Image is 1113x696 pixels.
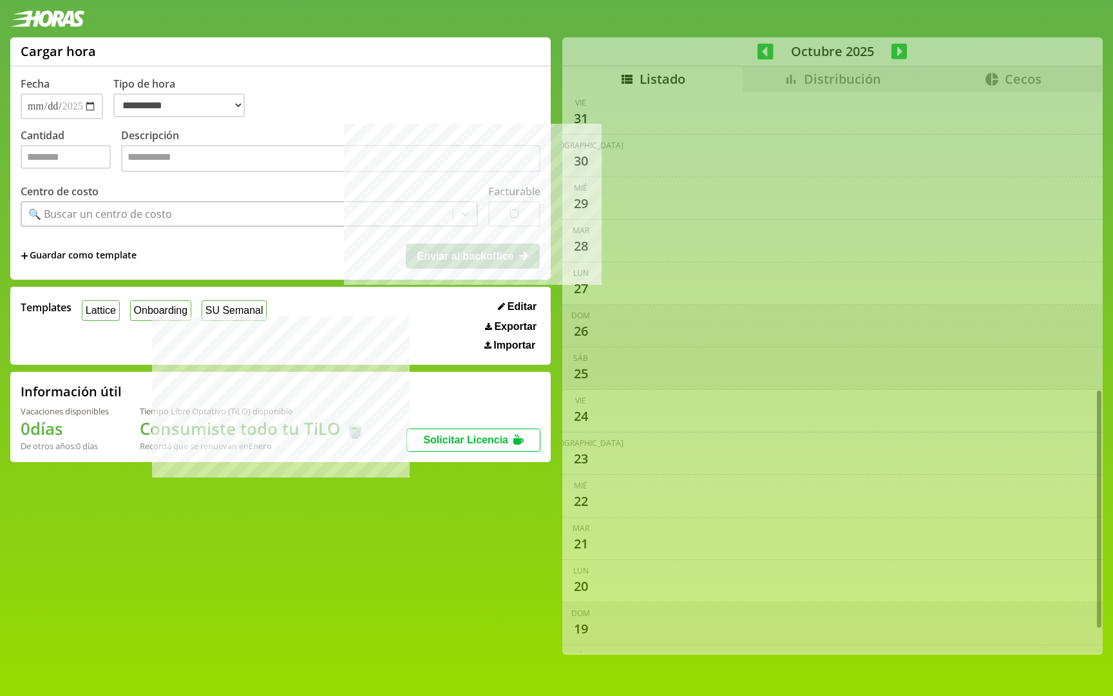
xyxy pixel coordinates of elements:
[494,321,537,333] span: Exportar
[21,128,121,175] label: Cantidad
[494,300,540,313] button: Editar
[406,429,540,452] button: Solicitar Licencia
[113,77,255,119] label: Tipo de hora
[21,145,111,169] input: Cantidad
[249,440,272,452] b: Enero
[508,301,537,313] span: Editar
[21,440,109,452] div: De otros años: 0 días
[481,320,540,333] button: Exportar
[21,249,137,263] span: +Guardar como template
[140,440,365,452] div: Recordá que se renuevan en
[140,405,365,417] div: Tiempo Libre Optativo (TiLO) disponible
[21,383,122,400] h2: Información útil
[21,43,96,60] h1: Cargar hora
[202,300,267,320] button: SU Semanal
[121,128,540,175] label: Descripción
[28,207,172,221] div: 🔍 Buscar un centro de costo
[21,249,28,263] span: +
[113,93,245,117] select: Tipo de hora
[82,300,120,320] button: Lattice
[21,184,99,198] label: Centro de costo
[121,145,540,172] textarea: Descripción
[10,10,85,27] img: logotipo
[130,300,191,320] button: Onboarding
[21,417,109,440] h1: 0 días
[21,300,71,314] span: Templates
[488,184,540,198] label: Facturable
[21,405,109,417] div: Vacaciones disponibles
[140,417,365,440] h1: Consumiste todo tu TiLO 🍵
[423,434,508,445] span: Solicitar Licencia
[21,77,50,91] label: Fecha
[493,340,535,351] span: Importar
